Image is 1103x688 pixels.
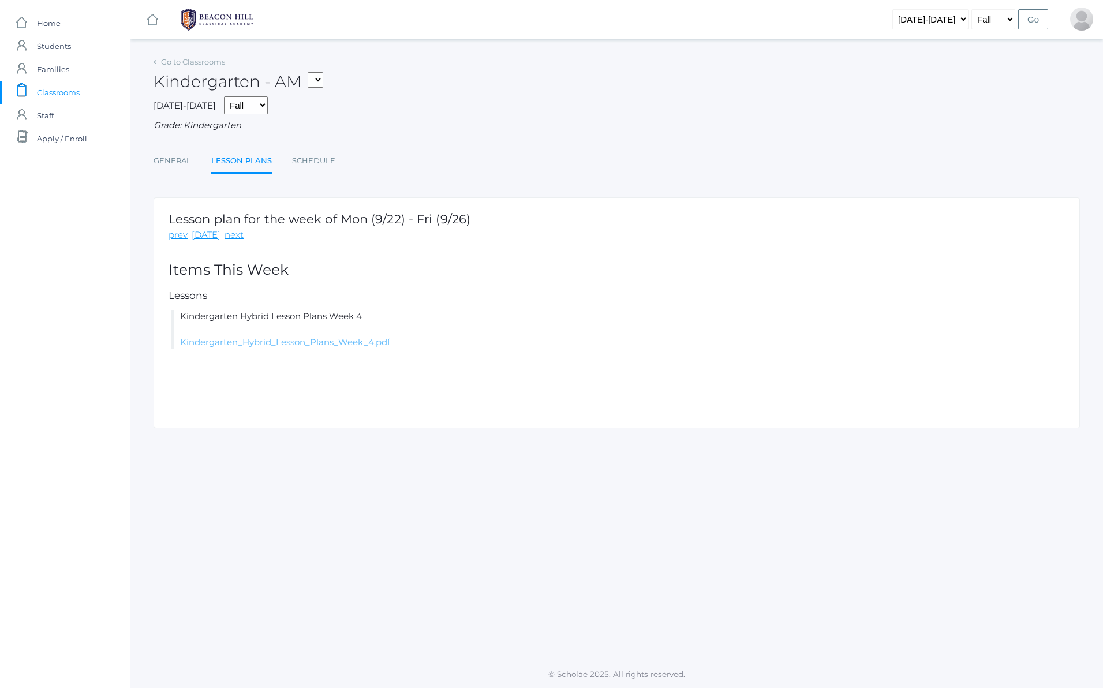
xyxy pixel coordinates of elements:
[37,104,54,127] span: Staff
[37,127,87,150] span: Apply / Enroll
[37,58,69,81] span: Families
[169,229,188,242] a: prev
[171,310,1065,349] li: Kindergarten Hybrid Lesson Plans Week 4
[154,149,191,173] a: General
[169,290,1065,301] h5: Lessons
[130,668,1103,680] p: © Scholae 2025. All rights reserved.
[169,212,470,226] h1: Lesson plan for the week of Mon (9/22) - Fri (9/26)
[211,149,272,174] a: Lesson Plans
[292,149,335,173] a: Schedule
[1070,8,1093,31] div: Hallie Canan
[37,81,80,104] span: Classrooms
[154,73,323,91] h2: Kindergarten - AM
[169,262,1065,278] h2: Items This Week
[161,57,225,66] a: Go to Classrooms
[37,35,71,58] span: Students
[154,100,216,111] span: [DATE]-[DATE]
[225,229,244,242] a: next
[1018,9,1048,29] input: Go
[180,336,390,347] a: Kindergarten_Hybrid_Lesson_Plans_Week_4.pdf
[37,12,61,35] span: Home
[154,119,1080,132] div: Grade: Kindergarten
[192,229,220,242] a: [DATE]
[174,5,260,34] img: 1_BHCALogos-05.png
